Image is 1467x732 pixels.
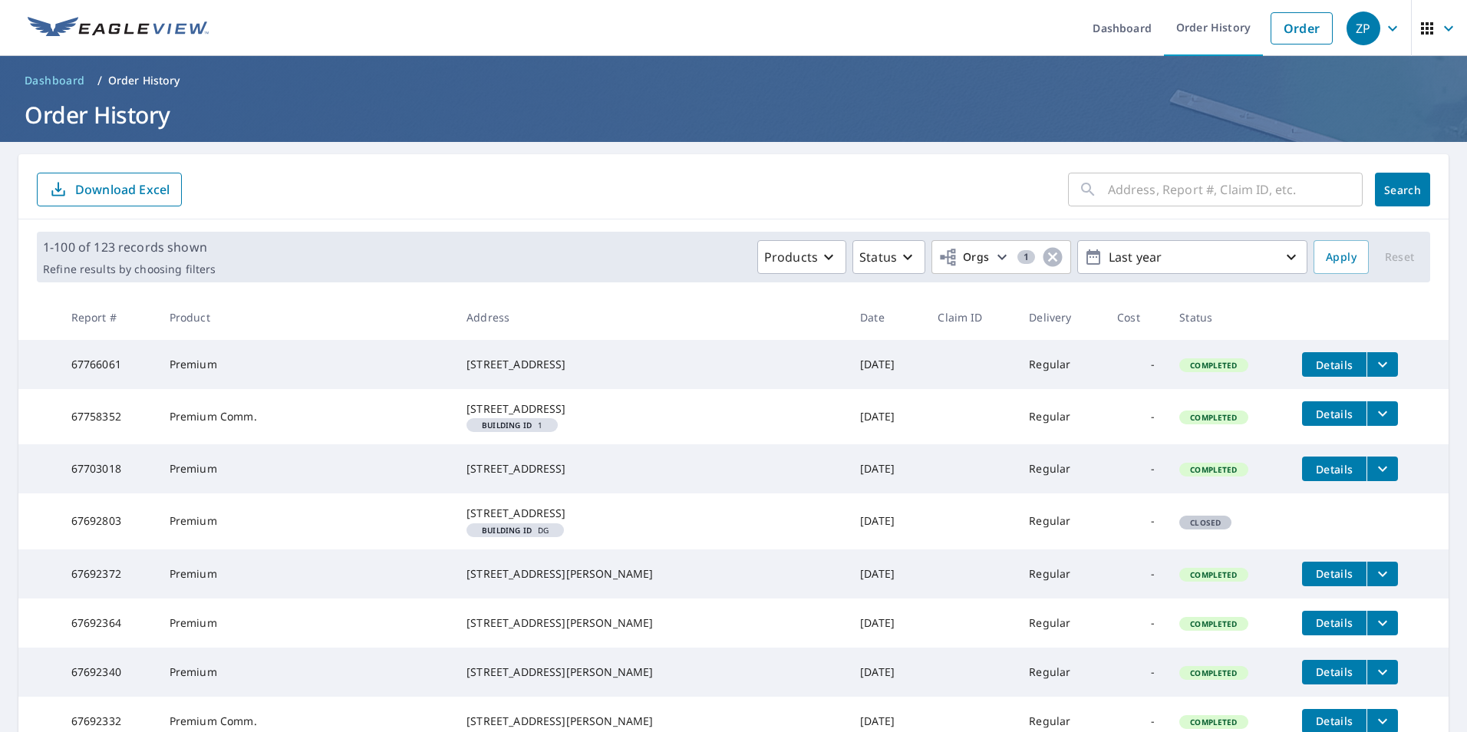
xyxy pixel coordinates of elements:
div: [STREET_ADDRESS] [466,506,836,521]
em: Building ID [482,421,532,429]
td: - [1105,493,1167,549]
th: Report # [59,295,157,340]
td: - [1105,444,1167,493]
td: Premium [157,598,454,648]
button: detailsBtn-67766061 [1302,352,1366,377]
td: [DATE] [848,389,925,444]
td: [DATE] [848,648,925,697]
button: Download Excel [37,173,182,206]
button: filesDropdownBtn-67692364 [1366,611,1398,635]
td: Regular [1017,340,1105,389]
button: Search [1375,173,1430,206]
td: [DATE] [848,340,925,389]
td: Regular [1017,444,1105,493]
button: Apply [1314,240,1369,274]
span: Details [1311,358,1357,372]
td: Regular [1017,549,1105,598]
td: - [1105,340,1167,389]
td: Regular [1017,493,1105,549]
div: [STREET_ADDRESS][PERSON_NAME] [466,714,836,729]
td: Premium [157,648,454,697]
p: Products [764,248,818,266]
td: 67692803 [59,493,157,549]
img: EV Logo [28,17,209,40]
em: Building ID [482,526,532,534]
span: Details [1311,407,1357,421]
div: [STREET_ADDRESS] [466,401,836,417]
nav: breadcrumb [18,68,1449,93]
td: 67703018 [59,444,157,493]
span: Dashboard [25,73,85,88]
input: Address, Report #, Claim ID, etc. [1108,168,1363,211]
td: Premium [157,549,454,598]
span: Apply [1326,248,1357,267]
td: Premium [157,340,454,389]
p: Refine results by choosing filters [43,262,216,276]
th: Product [157,295,454,340]
span: Search [1387,183,1418,197]
span: Completed [1181,717,1246,727]
span: Completed [1181,668,1246,678]
td: [DATE] [848,598,925,648]
td: - [1105,549,1167,598]
span: Closed [1181,517,1230,528]
span: 1 [473,421,552,429]
td: Premium [157,493,454,549]
button: Products [757,240,846,274]
a: Order [1271,12,1333,45]
button: detailsBtn-67692340 [1302,660,1366,684]
td: [DATE] [848,444,925,493]
th: Claim ID [925,295,1017,340]
td: [DATE] [848,493,925,549]
td: Regular [1017,389,1105,444]
h1: Order History [18,99,1449,130]
div: [STREET_ADDRESS][PERSON_NAME] [466,664,836,680]
button: filesDropdownBtn-67692340 [1366,660,1398,684]
p: Download Excel [75,181,170,198]
td: [DATE] [848,549,925,598]
td: - [1105,648,1167,697]
th: Address [454,295,848,340]
p: Order History [108,73,180,88]
td: Premium [157,444,454,493]
button: detailsBtn-67758352 [1302,401,1366,426]
button: Orgs1 [931,240,1071,274]
th: Date [848,295,925,340]
span: Details [1311,462,1357,476]
div: [STREET_ADDRESS] [466,461,836,476]
button: filesDropdownBtn-67766061 [1366,352,1398,377]
span: Completed [1181,412,1246,423]
td: 67758352 [59,389,157,444]
button: filesDropdownBtn-67703018 [1366,457,1398,481]
div: ZP [1347,12,1380,45]
div: [STREET_ADDRESS][PERSON_NAME] [466,615,836,631]
td: Regular [1017,648,1105,697]
a: Dashboard [18,68,91,93]
span: Details [1311,566,1357,581]
button: detailsBtn-67703018 [1302,457,1366,481]
td: - [1105,389,1167,444]
span: Details [1311,615,1357,630]
span: Orgs [938,248,990,267]
button: filesDropdownBtn-67692372 [1366,562,1398,586]
li: / [97,71,102,90]
td: 67692372 [59,549,157,598]
td: 67692340 [59,648,157,697]
button: Last year [1077,240,1307,274]
td: 67692364 [59,598,157,648]
div: [STREET_ADDRESS] [466,357,836,372]
th: Delivery [1017,295,1105,340]
th: Status [1167,295,1290,340]
span: Completed [1181,618,1246,629]
button: detailsBtn-67692372 [1302,562,1366,586]
p: 1-100 of 123 records shown [43,238,216,256]
button: filesDropdownBtn-67758352 [1366,401,1398,426]
p: Last year [1103,244,1282,271]
span: Completed [1181,569,1246,580]
span: Completed [1181,464,1246,475]
span: 1 [1017,252,1035,262]
td: Regular [1017,598,1105,648]
span: Completed [1181,360,1246,371]
button: detailsBtn-67692364 [1302,611,1366,635]
td: 67766061 [59,340,157,389]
